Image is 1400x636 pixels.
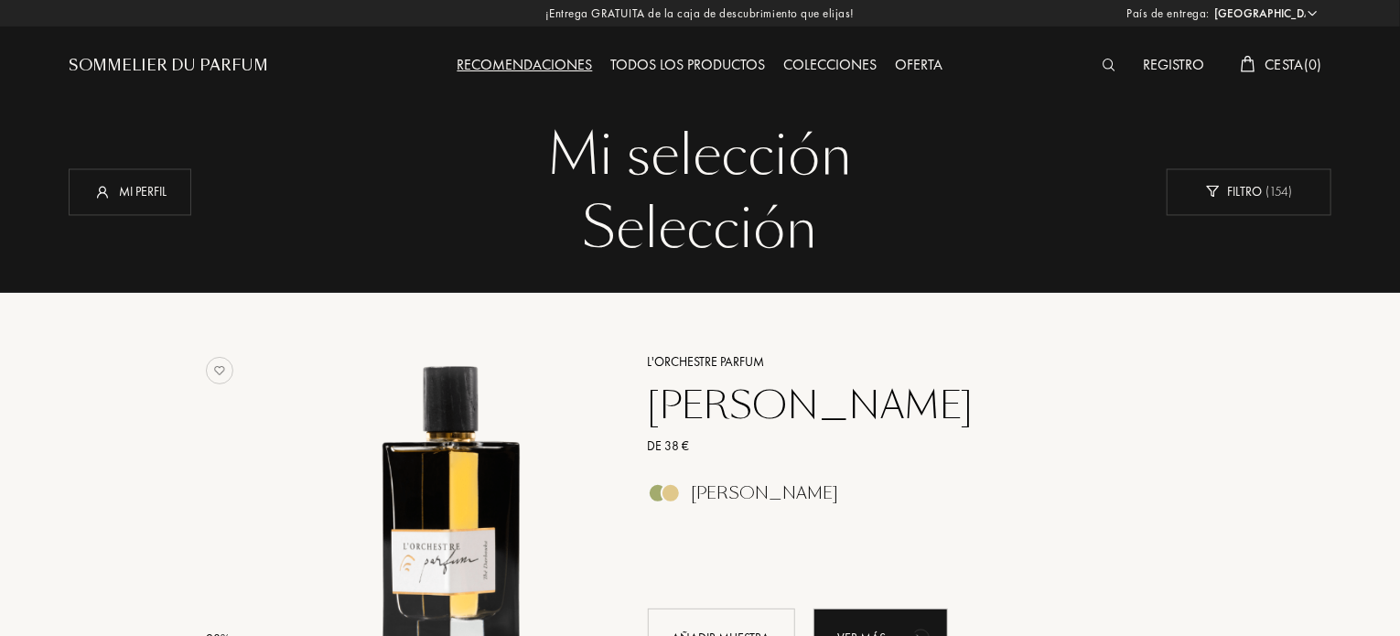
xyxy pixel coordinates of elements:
img: cart_white.svg [1241,56,1255,72]
div: Oferta [887,54,953,78]
a: L'Orchestre Parfum [634,352,1168,372]
img: new_filter_w.svg [1206,186,1220,198]
a: Sommelier du Parfum [69,55,268,77]
span: ( 154 ) [1262,183,1292,199]
a: [PERSON_NAME] [634,489,1168,508]
a: De 38 € [634,437,1168,456]
img: no_like_p.png [206,357,233,384]
a: Registro [1134,55,1213,74]
div: Mi perfil [69,168,191,215]
div: Todos los productos [602,54,775,78]
span: País de entrega: [1127,5,1210,23]
div: [PERSON_NAME] [692,483,839,503]
div: Mi selección [82,119,1318,192]
img: search_icn_white.svg [1103,59,1116,71]
div: Registro [1134,54,1213,78]
a: [PERSON_NAME] [634,383,1168,427]
a: Recomendaciones [448,55,602,74]
img: profil_icn_w.svg [93,182,112,200]
div: Recomendaciones [448,54,602,78]
div: Colecciones [775,54,887,78]
span: Cesta ( 0 ) [1265,55,1322,74]
div: Filtro [1167,168,1331,215]
a: Colecciones [775,55,887,74]
a: Oferta [887,55,953,74]
div: Selección [82,192,1318,265]
a: Todos los productos [602,55,775,74]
